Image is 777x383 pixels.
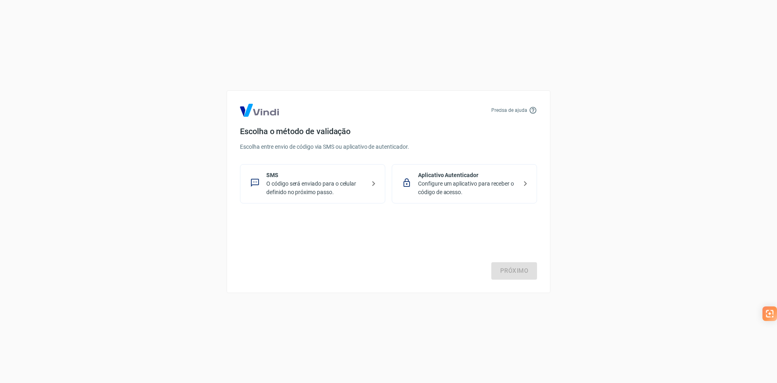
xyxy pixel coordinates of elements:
div: Aplicativo AutenticadorConfigure um aplicativo para receber o código de acesso. [392,164,537,203]
p: Configure um aplicativo para receber o código de acesso. [418,180,517,197]
p: Aplicativo Autenticador [418,171,517,180]
img: Logo Vind [240,104,279,117]
p: SMS [266,171,365,180]
p: Escolha entre envio de código via SMS ou aplicativo de autenticador. [240,143,537,151]
h4: Escolha o método de validação [240,126,537,136]
div: SMSO código será enviado para o celular definido no próximo passo. [240,164,385,203]
p: Precisa de ajuda [491,107,527,114]
p: O código será enviado para o celular definido no próximo passo. [266,180,365,197]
